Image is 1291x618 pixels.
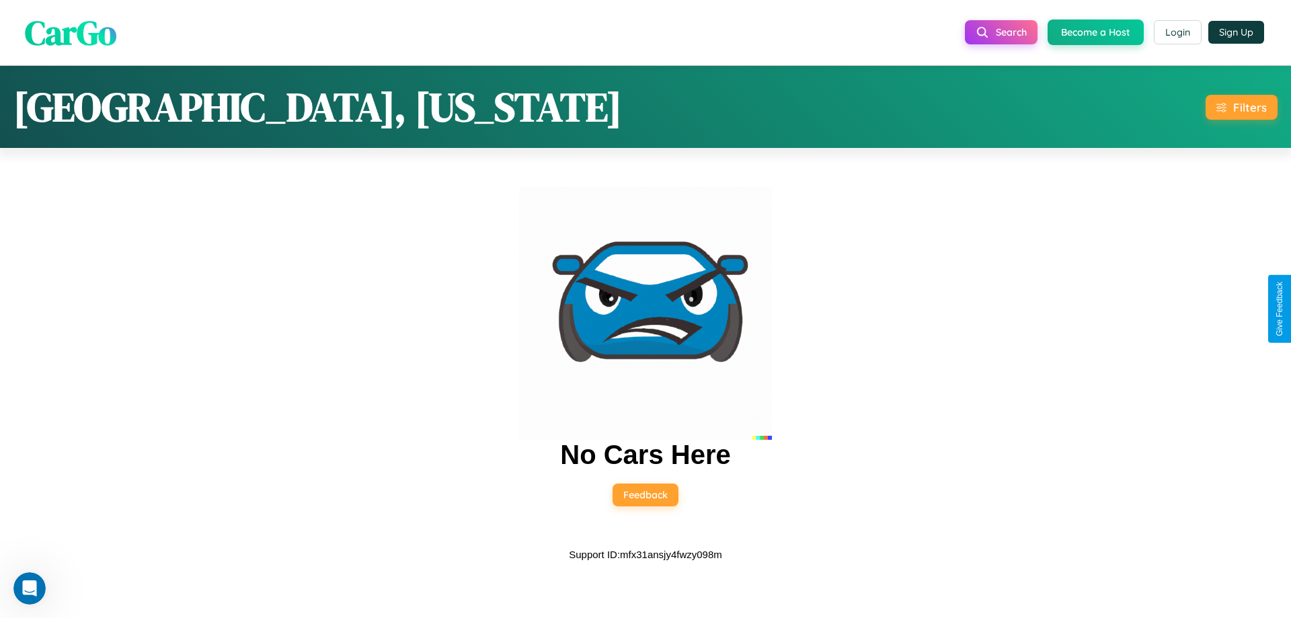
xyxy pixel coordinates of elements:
h1: [GEOGRAPHIC_DATA], [US_STATE] [13,79,622,134]
iframe: Intercom live chat [13,572,46,605]
button: Sign Up [1208,21,1264,44]
button: Login [1154,20,1202,44]
div: Give Feedback [1275,282,1284,336]
img: car [519,187,772,440]
h2: No Cars Here [560,440,730,470]
span: Search [996,26,1027,38]
button: Become a Host [1048,20,1144,45]
button: Feedback [613,484,678,506]
button: Filters [1206,95,1278,120]
span: CarGo [25,9,116,55]
button: Search [965,20,1038,44]
p: Support ID: mfx31ansjy4fwzy098m [569,545,722,564]
div: Filters [1233,100,1267,114]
